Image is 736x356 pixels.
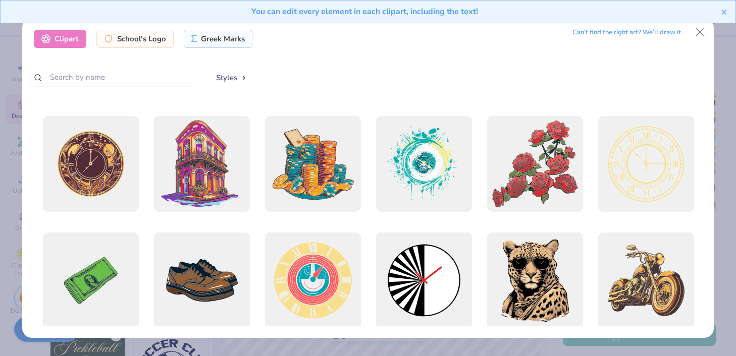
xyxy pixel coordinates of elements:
button: close [721,6,728,18]
div: School's Logo [96,30,174,48]
input: Search by name [34,68,195,87]
div: Can’t find the right art? We’ll draw it. [572,24,682,41]
div: Clipart [34,30,86,48]
div: Greek Marks [184,30,253,48]
button: Close [691,23,710,42]
button: Styles [205,68,258,87]
div: You can edit every element in each clipart, including the text! [8,6,721,18]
